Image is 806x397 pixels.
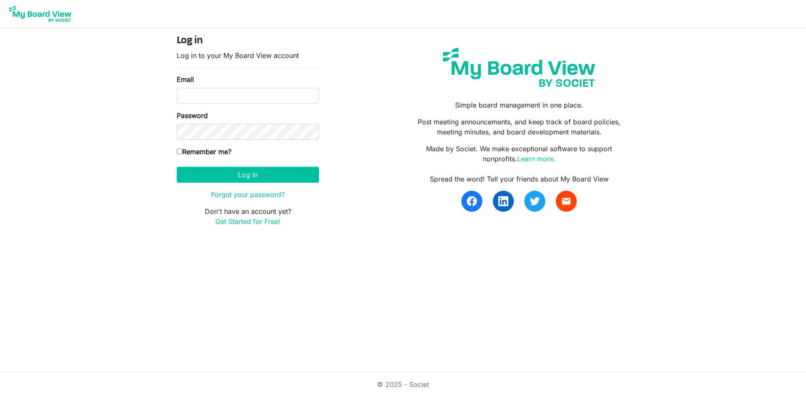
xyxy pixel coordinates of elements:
img: twitter.svg [530,196,540,206]
span: email [561,196,571,206]
img: my-board-view-societ.svg [437,42,602,93]
a: email [556,191,577,212]
p: Made by Societ. We make exceptional software to support nonprofits. [409,144,629,164]
label: Remember me? [177,147,231,157]
input: Remember me? [177,149,182,154]
img: My Board View Logo [7,3,74,24]
p: Don't have an account yet? [177,206,319,226]
p: Post meeting announcements, and keep track of board policies, meeting minutes, and board developm... [409,117,629,137]
a: © 2025 - Societ [377,380,429,389]
button: Log in [177,167,319,183]
p: Log in to your My Board View account [177,50,319,60]
label: Password [177,110,208,121]
p: Simple board management in one place. [409,100,629,110]
a: Get Started for Free! [215,217,280,226]
img: linkedin.svg [498,196,508,206]
h4: Log in [177,35,319,47]
a: Learn more. [517,155,555,163]
div: Spread the word! Tell your friends about My Board View [409,174,629,184]
a: Forgot your password? [211,190,285,199]
img: facebook.svg [467,196,477,206]
label: Email [177,74,194,84]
